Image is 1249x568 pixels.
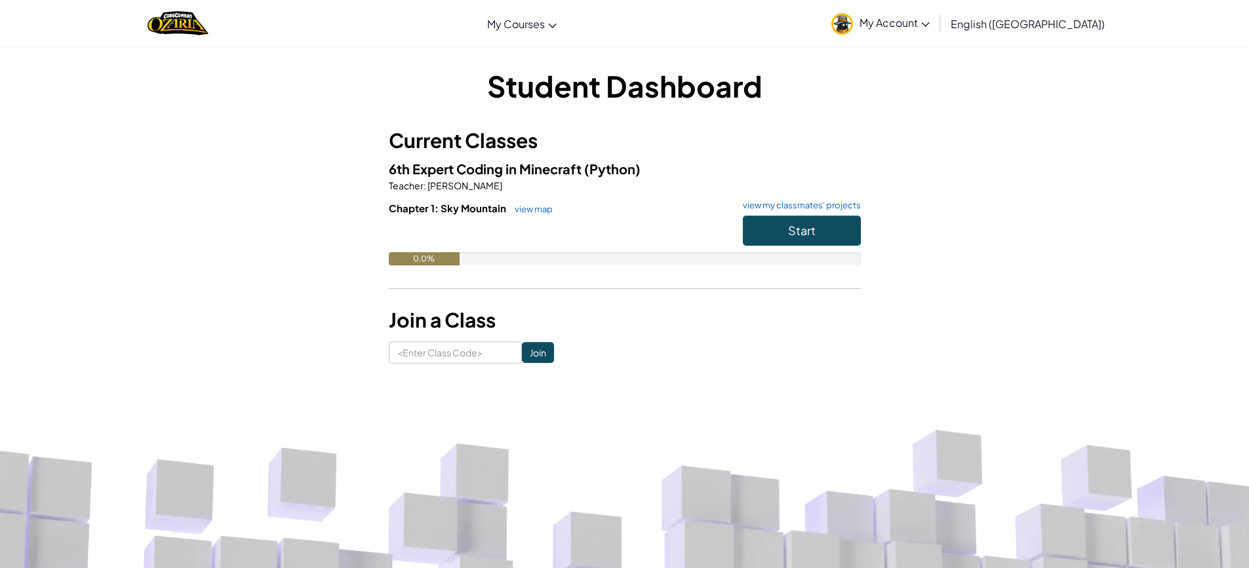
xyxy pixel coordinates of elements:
[389,161,584,177] span: 6th Expert Coding in Minecraft
[860,16,930,29] span: My Account
[736,201,861,210] a: view my classmates' projects
[584,161,641,177] span: (Python)
[426,180,502,191] span: [PERSON_NAME]
[389,66,861,106] h1: Student Dashboard
[389,126,861,155] h3: Current Classes
[389,180,424,191] span: Teacher
[148,10,208,37] img: Home
[508,204,553,214] a: view map
[944,6,1111,41] a: English ([GEOGRAPHIC_DATA])
[825,3,936,44] a: My Account
[831,13,853,35] img: avatar
[487,17,545,31] span: My Courses
[481,6,563,41] a: My Courses
[148,10,208,37] a: Ozaria by CodeCombat logo
[743,216,861,246] button: Start
[389,252,460,265] div: 0.0%
[522,342,554,363] input: Join
[788,223,816,238] span: Start
[389,305,861,335] h3: Join a Class
[389,202,508,214] span: Chapter 1: Sky Mountain
[951,17,1105,31] span: English ([GEOGRAPHIC_DATA])
[424,180,426,191] span: :
[389,341,522,364] input: <Enter Class Code>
